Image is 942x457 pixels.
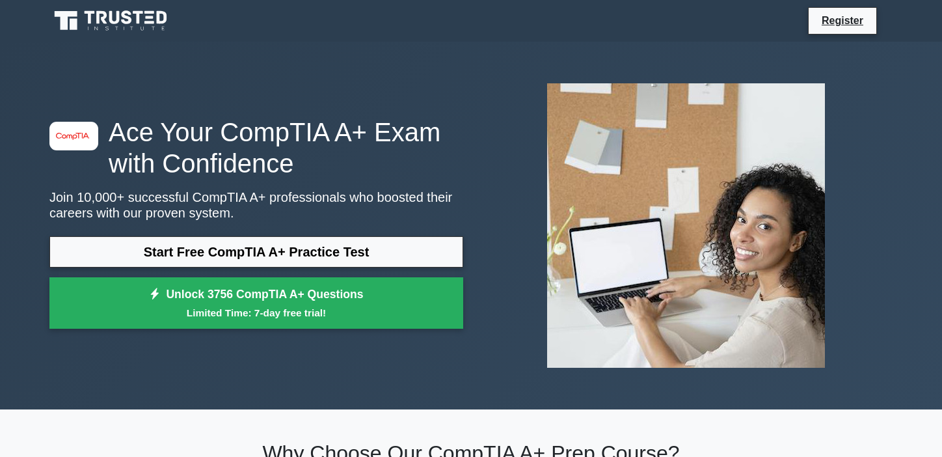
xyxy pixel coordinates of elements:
[49,277,463,329] a: Unlock 3756 CompTIA A+ QuestionsLimited Time: 7-day free trial!
[66,305,447,320] small: Limited Time: 7-day free trial!
[49,236,463,268] a: Start Free CompTIA A+ Practice Test
[49,189,463,221] p: Join 10,000+ successful CompTIA A+ professionals who boosted their careers with our proven system.
[49,117,463,179] h1: Ace Your CompTIA A+ Exam with Confidence
[814,12,871,29] a: Register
